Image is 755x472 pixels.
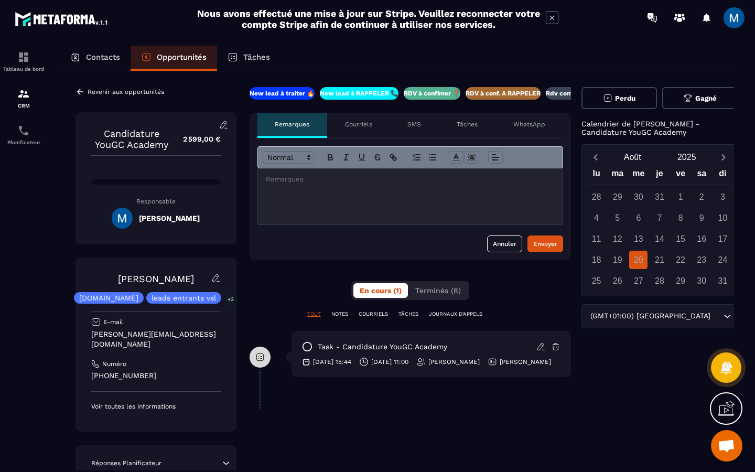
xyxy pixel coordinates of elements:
[307,310,321,318] p: TOUT
[91,371,221,381] p: [PHONE_NUMBER]
[409,283,467,298] button: Terminés (8)
[650,272,668,290] div: 28
[172,129,221,149] p: 2 599,00 €
[17,124,30,137] img: scheduler
[586,166,734,290] div: Calendar wrapper
[3,80,45,116] a: formationformationCRM
[672,230,690,248] div: 15
[693,272,711,290] div: 30
[607,166,628,185] div: ma
[606,148,660,166] button: Open months overlay
[693,209,711,227] div: 9
[581,87,657,109] button: Perdu
[629,230,648,248] div: 13
[672,209,690,227] div: 8
[587,251,606,269] div: 18
[586,188,734,290] div: Calendar days
[429,310,482,318] p: JOURNAUX D'APPELS
[691,166,712,185] div: sa
[586,150,606,164] button: Previous month
[693,230,711,248] div: 16
[587,188,606,206] div: 28
[628,166,649,185] div: me
[457,120,478,128] p: Tâches
[712,166,733,185] div: di
[650,230,668,248] div: 14
[587,272,606,290] div: 25
[275,120,309,128] p: Remarques
[608,209,627,227] div: 5
[711,430,742,462] a: Ouvrir le chat
[17,51,30,63] img: formation
[546,89,596,98] p: Rdv confirmé ✅
[353,283,408,298] button: En cours (1)
[587,230,606,248] div: 11
[217,46,281,71] a: Tâches
[131,46,217,71] a: Opportunités
[91,128,172,150] p: Candidature YouGC Academy
[714,188,732,206] div: 3
[139,214,200,222] h5: [PERSON_NAME]
[224,294,238,305] p: +3
[428,358,480,366] p: [PERSON_NAME]
[533,239,557,249] div: Envoyer
[345,120,372,128] p: Courriels
[3,43,45,80] a: formationformationTableau de bord
[693,251,711,269] div: 23
[91,402,221,411] p: Voir toutes les informations
[487,235,522,252] button: Annuler
[693,188,711,206] div: 2
[60,46,131,71] a: Contacts
[407,120,421,128] p: SMS
[331,310,348,318] p: NOTES
[3,116,45,153] a: schedulerschedulerPlanificateur
[650,251,668,269] div: 21
[17,88,30,100] img: formation
[513,120,545,128] p: WhatsApp
[588,310,713,322] span: (GMT+01:00) [GEOGRAPHIC_DATA]
[650,209,668,227] div: 7
[650,188,668,206] div: 31
[662,87,738,109] button: Gagné
[714,230,732,248] div: 17
[3,103,45,109] p: CRM
[629,188,648,206] div: 30
[672,251,690,269] div: 22
[629,251,648,269] div: 20
[157,52,207,62] p: Opportunités
[88,88,164,95] p: Revenir aux opportunités
[672,188,690,206] div: 1
[197,8,541,30] h2: Nous avons effectué une mise à jour sur Stripe. Veuillez reconnecter votre compte Stripe afin de ...
[672,272,690,290] div: 29
[318,342,447,352] p: task - Candidature YouGC Academy
[359,310,388,318] p: COURRIELS
[714,209,732,227] div: 10
[320,89,398,98] p: New lead à RAPPELER 📞
[3,66,45,72] p: Tableau de bord
[527,235,563,252] button: Envoyer
[371,358,408,366] p: [DATE] 11:00
[102,360,126,368] p: Numéro
[629,272,648,290] div: 27
[243,52,270,62] p: Tâches
[714,251,732,269] div: 24
[695,94,717,102] span: Gagné
[608,230,627,248] div: 12
[91,329,221,349] p: [PERSON_NAME][EMAIL_ADDRESS][DOMAIN_NAME]
[250,89,315,98] p: New lead à traiter 🔥
[152,294,216,302] p: leads entrants vsl
[714,272,732,290] div: 31
[500,358,551,366] p: [PERSON_NAME]
[360,286,402,295] span: En cours (1)
[660,148,714,166] button: Open years overlay
[649,166,670,185] div: je
[313,358,351,366] p: [DATE] 15:44
[581,304,738,328] div: Search for option
[86,52,120,62] p: Contacts
[404,89,460,98] p: RDV à confimer ❓
[415,286,461,295] span: Terminés (8)
[615,94,635,102] span: Perdu
[608,272,627,290] div: 26
[3,140,45,145] p: Planificateur
[118,273,194,284] a: [PERSON_NAME]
